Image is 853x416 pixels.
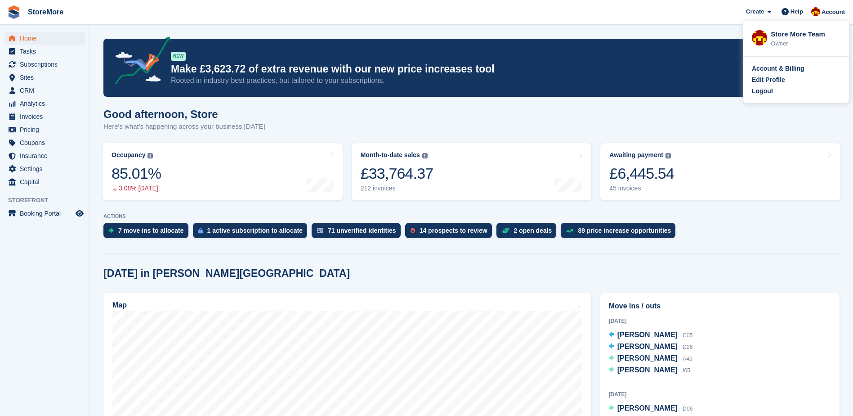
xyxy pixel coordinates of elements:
a: menu [4,149,85,162]
span: [PERSON_NAME] [617,404,678,412]
span: Analytics [20,97,74,110]
a: Logout [752,86,840,96]
div: 45 invoices [609,185,674,192]
span: Account [822,8,845,17]
div: [DATE] [609,317,831,325]
img: price_increase_opportunities-93ffe204e8149a01c8c9dc8f82e8f89637d9d84a8eef4429ea346261dce0b2c0.svg [566,229,573,233]
span: [PERSON_NAME] [617,343,678,350]
span: D26 [683,344,692,350]
div: 14 prospects to review [420,227,487,234]
h1: Good afternoon, Store [103,108,265,120]
span: D06 [683,406,692,412]
a: Occupancy 85.01% 3.08% [DATE] [103,143,343,200]
img: verify_identity-adf6edd0f0f0b5bbfe63781bf79b02c33cf7c696d77639b501bdc392416b5a36.svg [317,228,323,233]
a: menu [4,45,85,58]
span: Settings [20,163,74,175]
span: Insurance [20,149,74,162]
div: 85.01% [112,164,161,183]
a: menu [4,123,85,136]
div: NEW [171,52,186,61]
a: 2 open deals [496,223,561,243]
a: StoreMore [24,5,67,19]
span: Capital [20,176,74,188]
h2: [DATE] in [PERSON_NAME][GEOGRAPHIC_DATA] [103,267,350,280]
div: 7 move ins to allocate [118,227,184,234]
a: menu [4,32,85,45]
div: Store More Team [771,29,840,37]
span: Invoices [20,110,74,123]
img: deal-1b604bf984904fb50ccaf53a9ad4b4a5d6e5aea283cecdc64d6e3604feb123c2.svg [502,227,509,234]
a: menu [4,110,85,123]
div: 89 price increase opportunities [578,227,671,234]
span: Create [746,7,764,16]
img: price-adjustments-announcement-icon-8257ccfd72463d97f412b2fc003d46551f7dbcb40ab6d574587a9cd5c0d94... [107,36,170,88]
span: Coupons [20,136,74,149]
a: Preview store [74,208,85,219]
h2: Move ins / outs [609,301,831,312]
a: [PERSON_NAME] C05 [609,330,693,341]
a: menu [4,84,85,97]
div: [DATE] [609,390,831,398]
span: Booking Portal [20,207,74,220]
a: menu [4,97,85,110]
div: 212 invoices [361,185,433,192]
span: Subscriptions [20,58,74,71]
img: active_subscription_to_allocate_icon-d502201f5373d7db506a760aba3b589e785aa758c864c3986d89f69b8ff3... [198,228,203,234]
div: Owner [771,39,840,48]
span: Tasks [20,45,74,58]
a: 7 move ins to allocate [103,223,193,243]
a: [PERSON_NAME] A46 [609,353,692,365]
h2: Map [112,301,127,309]
div: Account & Billing [752,64,804,73]
a: menu [4,207,85,220]
a: menu [4,136,85,149]
a: menu [4,71,85,84]
div: Occupancy [112,151,145,159]
div: £6,445.54 [609,164,674,183]
div: £33,764.37 [361,164,433,183]
a: menu [4,176,85,188]
span: [PERSON_NAME] [617,331,678,339]
p: ACTIONS [103,213,840,219]
a: [PERSON_NAME] D26 [609,341,693,353]
p: Make £3,623.72 of extra revenue with our new price increases tool [171,63,761,76]
span: I05 [683,367,690,374]
span: Home [20,32,74,45]
span: [PERSON_NAME] [617,354,678,362]
div: 3.08% [DATE] [112,185,161,192]
a: 14 prospects to review [405,223,496,243]
a: Month-to-date sales £33,764.37 212 invoices [352,143,592,200]
img: prospect-51fa495bee0391a8d652442698ab0144808aea92771e9ea1ae160a38d050c398.svg [411,228,415,233]
a: 71 unverified identities [312,223,405,243]
span: CRM [20,84,74,97]
img: icon-info-grey-7440780725fd019a000dd9b08b2336e03edf1995a4989e88bcd33f0948082b44.svg [665,153,671,158]
a: menu [4,58,85,71]
span: A46 [683,356,692,362]
span: Storefront [8,196,89,205]
span: Sites [20,71,74,84]
span: Help [790,7,803,16]
div: Awaiting payment [609,151,663,159]
p: Rooted in industry best practices, but tailored to your subscriptions. [171,76,761,86]
a: 89 price increase opportunities [561,223,680,243]
img: icon-info-grey-7440780725fd019a000dd9b08b2336e03edf1995a4989e88bcd33f0948082b44.svg [422,153,428,158]
img: Store More Team [752,30,767,45]
div: 1 active subscription to allocate [207,227,303,234]
img: move_ins_to_allocate_icon-fdf77a2bb77ea45bf5b3d319d69a93e2d87916cf1d5bf7949dd705db3b84f3ca.svg [109,228,114,233]
span: [PERSON_NAME] [617,366,678,374]
div: Logout [752,86,773,96]
p: Here's what's happening across your business [DATE] [103,122,265,132]
a: [PERSON_NAME] I05 [609,365,690,376]
div: Month-to-date sales [361,151,420,159]
a: Account & Billing [752,64,840,73]
img: stora-icon-8386f47178a22dfd0bd8f6a31ec36ba5ce8667c1dd55bd0f319d3a0aa187defe.svg [7,5,21,19]
span: C05 [683,332,692,339]
span: Pricing [20,123,74,136]
a: Edit Profile [752,75,840,85]
div: Edit Profile [752,75,785,85]
a: menu [4,163,85,175]
a: [PERSON_NAME] D06 [609,403,693,415]
img: Store More Team [811,7,820,16]
a: Awaiting payment £6,445.54 45 invoices [600,143,840,200]
a: 1 active subscription to allocate [193,223,312,243]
